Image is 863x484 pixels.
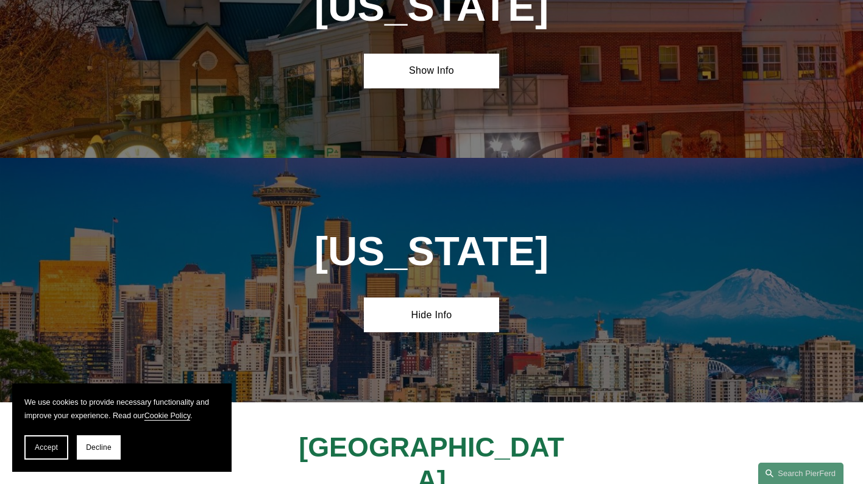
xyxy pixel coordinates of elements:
section: Cookie banner [12,383,232,472]
p: We use cookies to provide necessary functionality and improve your experience. Read our . [24,396,219,423]
a: Hide Info [364,297,499,332]
button: Accept [24,435,68,460]
a: Show Info [364,54,499,88]
h1: [US_STATE] [296,228,567,275]
a: Cookie Policy [144,411,190,420]
span: Accept [35,443,58,452]
span: Decline [86,443,112,452]
a: Search this site [758,463,843,484]
button: Decline [77,435,121,460]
